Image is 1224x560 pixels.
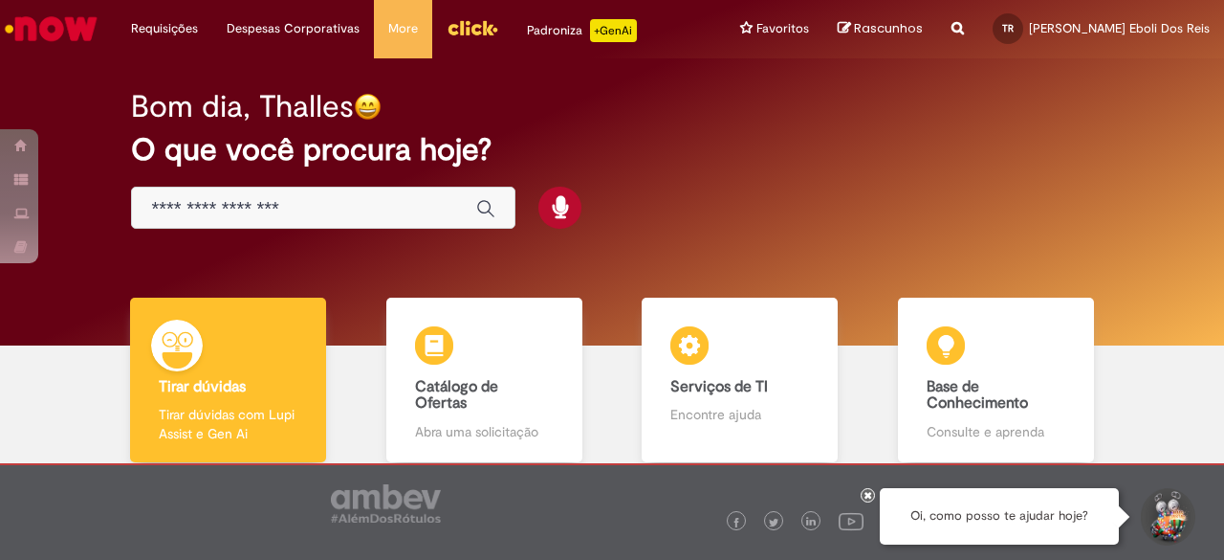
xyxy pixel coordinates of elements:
[880,488,1119,545] div: Oi, como posso te ajudar hoje?
[756,19,809,38] span: Favoritos
[854,19,923,37] span: Rascunhos
[838,20,923,38] a: Rascunhos
[415,377,498,414] b: Catálogo de Ofertas
[868,298,1125,463] a: Base de Conhecimento Consulte e aprenda
[354,93,382,121] img: happy-face.png
[131,133,1092,167] h2: O que você procura hoje?
[670,405,809,424] p: Encontre ajuda
[388,19,418,38] span: More
[1029,20,1210,36] span: [PERSON_NAME] Eboli Dos Reis
[612,298,868,463] a: Serviços de TI Encontre ajuda
[1138,488,1195,546] button: Iniciar Conversa de Suporte
[331,484,441,523] img: logo_footer_ambev_rotulo_gray.png
[227,19,360,38] span: Despesas Corporativas
[527,19,637,42] div: Padroniza
[447,13,498,42] img: click_logo_yellow_360x200.png
[159,405,297,443] p: Tirar dúvidas com Lupi Assist e Gen Ai
[159,377,246,396] b: Tirar dúvidas
[100,298,357,463] a: Tirar dúvidas Tirar dúvidas com Lupi Assist e Gen Ai
[415,422,554,441] p: Abra uma solicitação
[732,518,741,527] img: logo_footer_facebook.png
[806,517,816,528] img: logo_footer_linkedin.png
[1002,22,1014,34] span: TR
[927,377,1028,414] b: Base de Conhecimento
[590,19,637,42] p: +GenAi
[357,298,613,463] a: Catálogo de Ofertas Abra uma solicitação
[2,10,100,48] img: ServiceNow
[131,90,354,123] h2: Bom dia, Thalles
[927,422,1065,441] p: Consulte e aprenda
[769,518,778,527] img: logo_footer_twitter.png
[670,377,768,396] b: Serviços de TI
[839,508,863,533] img: logo_footer_youtube.png
[131,19,198,38] span: Requisições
